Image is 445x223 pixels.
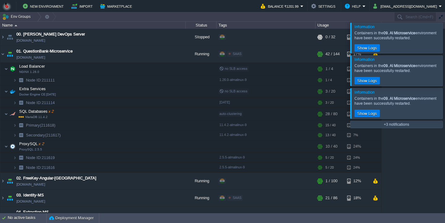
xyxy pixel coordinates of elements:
[6,29,14,45] img: AMDAwAAAACH5BAEAAAAALAAAAAABAAEAAAICRAEAOw==
[19,64,46,69] span: Load Balancer
[0,29,5,45] img: AMDAwAAAACH5BAEAAAAALAAAAAABAAEAAAICRAEAOw==
[325,173,337,189] div: 1 / 100
[0,190,5,206] img: AMDAwAAAACH5BAEAAAAALAAAAAABAAEAAAICRAEAOw==
[6,46,14,62] img: AMDAwAAAACH5BAEAAAAALAAAAAABAAEAAAICRAEAOw==
[347,120,367,130] div: 12%
[8,213,46,223] div: No active tasks
[19,109,54,114] a: SQL Databasesx 2MariaDB 11.4.2
[355,45,379,51] button: Show Logs
[26,155,42,160] span: Node ID:
[347,29,367,45] div: 1%
[26,78,42,82] span: Node ID:
[16,192,44,198] span: 03. Identity-MS
[49,215,94,221] button: Deployment Manager
[325,153,334,162] div: 5 / 20
[17,153,25,162] img: AMDAwAAAACH5BAEAAAAALAAAAAABAAEAAAICRAEAOw==
[19,148,42,151] span: ProxySQL 2.5.5
[16,31,85,37] span: 00. [PERSON_NAME] DevOps Server
[16,175,96,181] a: 02. FreeKey-Angular-[GEOGRAPHIC_DATA]
[219,67,248,70] span: no SLB access
[4,140,8,153] img: AMDAwAAAACH5BAEAAAAALAAAAAABAAEAAAICRAEAOw==
[19,141,45,146] a: ProxySQLx 2ProxySQL 2.5.5
[354,31,441,40] div: Containers in the environment have been successfully restarted.
[17,120,25,130] img: AMDAwAAAACH5BAEAAAAALAAAAAABAAEAAAICRAEAOw==
[25,133,61,138] span: Secondary
[25,155,56,160] a: Node ID:211619
[325,63,333,75] div: 1 / 4
[186,173,217,189] div: Running
[38,141,44,146] span: x 2
[19,86,47,91] a: Extra ServicesDocker Engine CE [DATE]
[373,2,439,10] button: [EMAIL_ADDRESS][DOMAIN_NAME]
[25,165,56,170] a: Node ID:211616
[325,190,337,206] div: 21 / 86
[8,63,17,75] img: AMDAwAAAACH5BAEAAAAALAAAAAABAAEAAAICRAEAOw==
[311,2,337,10] button: Settings
[347,173,367,189] div: 12%
[6,190,14,206] img: AMDAwAAAACH5BAEAAAAALAAAAAABAAEAAAICRAEAOw==
[4,63,8,75] img: AMDAwAAAACH5BAEAAAAALAAAAAABAAEAAAICRAEAOw==
[347,163,367,172] div: 24%
[26,165,42,170] span: Node ID:
[71,2,95,10] button: Import
[347,46,367,62] div: 17%
[384,64,416,68] b: 09. AI Microservice
[384,31,416,35] b: 09. AI Microservice
[19,86,47,91] span: Extra Services
[316,22,381,29] div: Usage
[233,52,241,56] span: SAAS
[8,140,17,153] img: AMDAwAAAACH5BAEAAAAALAAAAAABAAEAAAICRAEAOw==
[325,98,334,107] div: 3 / 20
[19,64,46,69] a: Load BalancerNGINX 1.26.0
[15,25,17,26] img: AMDAwAAAACH5BAEAAAAALAAAAAABAAEAAAICRAEAOw==
[25,78,56,83] a: Node ID:211111
[325,29,335,45] div: 0 / 32
[19,93,56,96] span: Docker Engine CE [DATE]
[16,37,45,44] a: [DOMAIN_NAME]
[40,123,55,128] span: (211618)
[354,90,375,95] span: Information
[8,85,17,98] img: AMDAwAAAACH5BAEAAAAALAAAAAABAAEAAAICRAEAOw==
[325,140,337,153] div: 10 / 40
[25,78,56,83] span: 211111
[25,155,56,160] span: 211619
[354,24,375,29] span: Information
[13,120,17,130] img: AMDAwAAAACH5BAEAAAAALAAAAAABAAEAAAICRAEAOw==
[325,46,340,62] div: 42 / 144
[13,163,17,172] img: AMDAwAAAACH5BAEAAAAALAAAAAABAAEAAAICRAEAOw==
[25,100,56,105] span: 211114
[16,181,45,187] a: [DOMAIN_NAME]
[347,85,367,98] div: 35%
[347,108,367,120] div: 9%
[2,12,33,21] button: Env Groups
[325,108,337,120] div: 28 / 80
[355,111,379,116] button: Show Logs
[219,100,230,104] span: [DATE]
[186,46,217,62] div: Running
[325,130,336,140] div: 13 / 40
[219,78,247,82] span: 1.26.0-almalinux-9
[48,109,54,114] span: x 2
[186,190,217,206] div: Running
[16,198,45,204] a: [DOMAIN_NAME]
[217,22,315,29] div: Tags
[45,133,61,137] span: (211617)
[219,155,245,159] span: 2.5.5-almalinux-9
[6,173,14,189] img: AMDAwAAAACH5BAEAAAAALAAAAAABAAEAAAICRAEAOw==
[219,112,242,116] span: auto-clustering
[186,29,217,45] div: Stopped
[325,85,335,98] div: 3 / 20
[19,115,48,119] span: MariaDB 11.4.2
[347,98,367,107] div: 35%
[19,109,54,114] span: SQL Databases
[4,85,8,98] img: AMDAwAAAACH5BAEAAAAALAAAAAABAAEAAAICRAEAOw==
[347,140,367,153] div: 24%
[325,120,336,130] div: 15 / 40
[219,133,247,137] span: 11.4.2-almalinux-9
[347,190,367,206] div: 18%
[347,63,367,75] div: 3%
[186,22,216,29] div: Status
[354,63,441,73] div: Containers in the environment have been successfully restarted.
[16,209,49,215] span: 04. Extraction-MS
